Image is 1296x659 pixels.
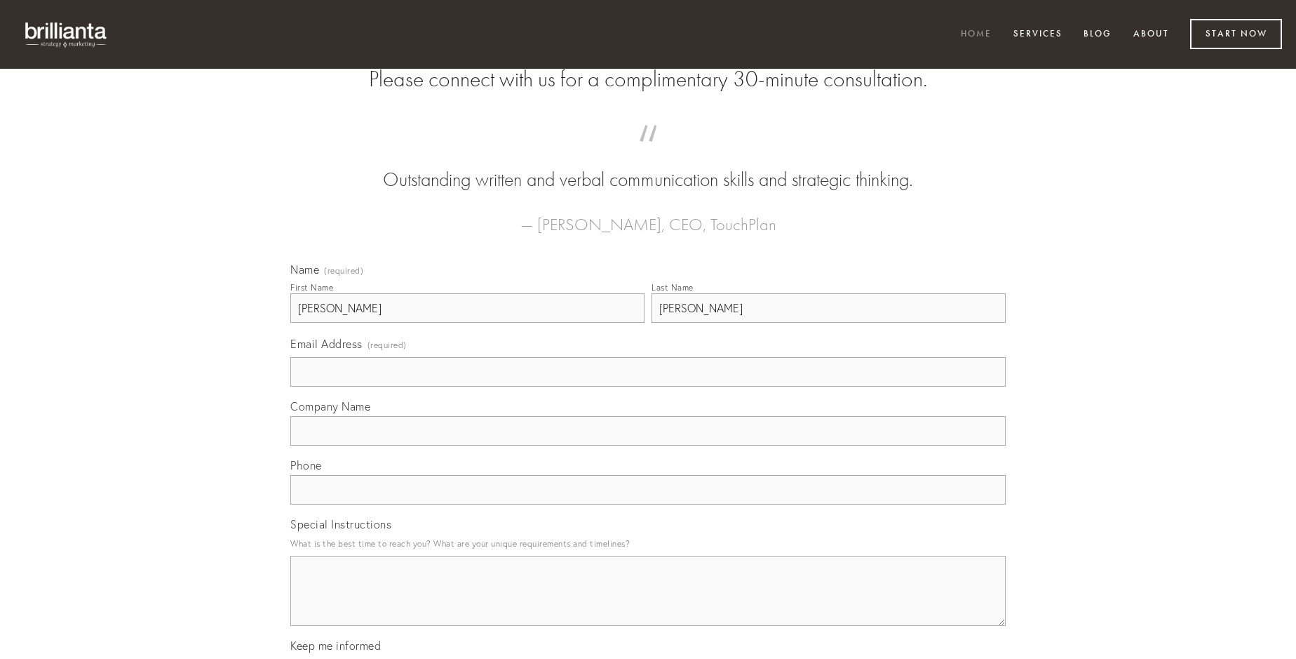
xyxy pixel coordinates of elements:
[1124,23,1178,46] a: About
[290,262,319,277] span: Name
[313,139,983,166] span: “
[290,517,391,531] span: Special Instructions
[324,267,363,275] span: (required)
[14,14,119,55] img: brillianta - research, strategy, marketing
[313,194,983,239] figcaption: — [PERSON_NAME], CEO, TouchPlan
[290,458,322,472] span: Phone
[290,399,370,413] span: Company Name
[1190,19,1282,49] a: Start Now
[1004,23,1072,46] a: Services
[290,282,333,293] div: First Name
[367,335,407,354] span: (required)
[290,66,1006,93] h2: Please connect with us for a complimentary 30-minute consultation.
[313,139,983,194] blockquote: Outstanding written and verbal communication skills and strategic thinking.
[290,639,381,653] span: Keep me informed
[952,23,1001,46] a: Home
[290,337,363,351] span: Email Address
[1074,23,1121,46] a: Blog
[652,282,694,293] div: Last Name
[290,534,1006,553] p: What is the best time to reach you? What are your unique requirements and timelines?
